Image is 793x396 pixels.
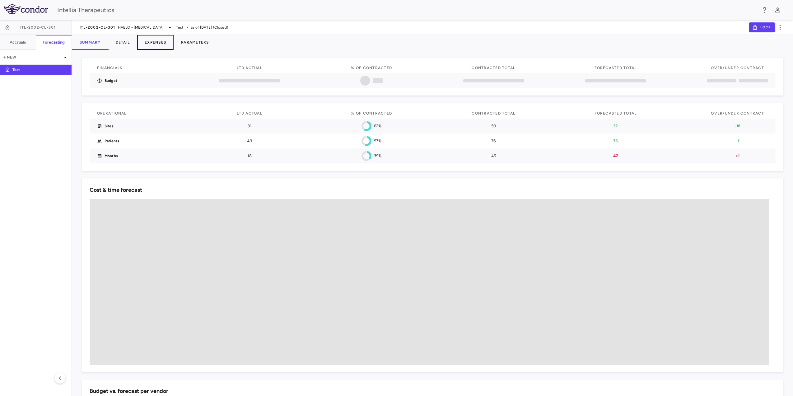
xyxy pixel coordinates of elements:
[105,123,114,129] p: Sites
[10,40,26,45] h6: Accruals
[749,22,775,32] button: Lock
[118,25,164,30] span: HAELO - [MEDICAL_DATA]
[374,153,381,159] p: 39%
[137,35,174,50] button: Expenses
[90,186,142,194] h6: Cost & time forecast
[219,153,280,159] p: 18
[191,25,228,30] span: as of [DATE] (Closed)
[707,153,768,159] p: +1
[105,138,119,144] p: Patients
[105,78,117,83] p: Budget
[463,123,524,129] p: 50
[57,5,757,15] div: Intellia Therapeutics
[237,111,262,115] span: LTD Actual
[463,153,524,159] p: 46
[105,153,118,159] p: Months
[595,111,637,115] span: Forecasted Total
[595,66,637,70] span: Forecasted Total
[186,25,188,30] span: •
[237,66,262,70] span: LTD actual
[711,66,764,70] span: Over/Under Contract
[20,25,56,30] span: ITL-2002-CL-301
[711,111,764,115] span: Over/Under Contract
[43,40,65,45] h6: Forecasting
[219,138,280,144] p: 43
[90,387,168,395] h6: Budget vs. forecast per vendor
[97,66,123,70] span: Financials
[174,35,217,50] button: Parameters
[219,123,280,129] p: 31
[97,111,127,115] span: Operational
[12,67,58,73] p: Test
[2,54,62,60] p: New
[351,111,392,115] span: % of Contracted
[463,138,524,144] p: 76
[108,35,138,50] button: Detail
[4,4,48,14] img: logo-full-SnFGN8VE.png
[585,153,646,159] p: 47
[72,35,108,50] button: Summary
[707,138,768,144] p: -1
[585,123,646,129] p: 32
[472,66,515,70] span: Contracted Total
[351,66,392,70] span: % of Contracted
[374,123,381,129] p: 62%
[80,25,115,30] span: ITL-2002-CL-301
[374,138,381,144] p: 57%
[176,25,184,30] span: Test
[585,138,646,144] p: 75
[472,111,515,115] span: Contracted Total
[707,123,768,129] p: -18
